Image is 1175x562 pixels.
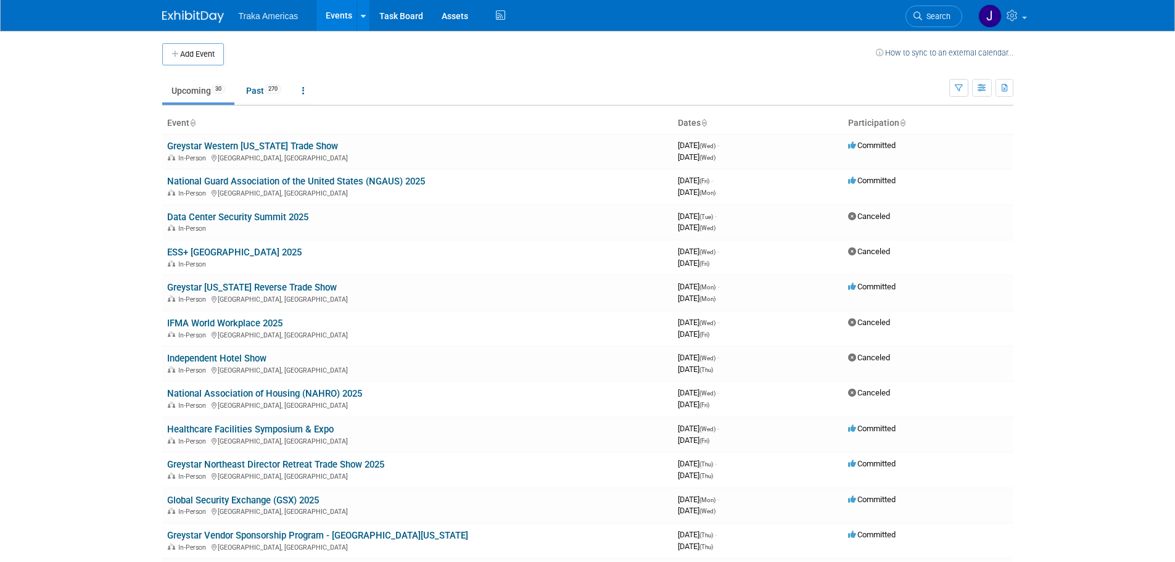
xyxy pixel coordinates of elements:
[848,318,890,327] span: Canceled
[699,437,709,444] span: (Fri)
[162,113,673,134] th: Event
[699,402,709,408] span: (Fri)
[678,212,717,221] span: [DATE]
[699,461,713,468] span: (Thu)
[699,355,715,362] span: (Wed)
[848,530,896,539] span: Committed
[717,495,719,504] span: -
[178,508,210,516] span: In-Person
[678,365,713,374] span: [DATE]
[678,471,713,480] span: [DATE]
[678,424,719,433] span: [DATE]
[699,331,709,338] span: (Fri)
[717,141,719,150] span: -
[701,118,707,128] a: Sort by Start Date
[168,508,175,514] img: In-Person Event
[237,79,291,102] a: Past270
[699,284,715,291] span: (Mon)
[168,225,175,231] img: In-Person Event
[265,85,281,94] span: 270
[167,388,362,399] a: National Association of Housing (NAHRO) 2025
[715,530,717,539] span: -
[178,473,210,481] span: In-Person
[699,143,715,149] span: (Wed)
[167,424,334,435] a: Healthcare Facilities Symposium & Expo
[167,365,668,374] div: [GEOGRAPHIC_DATA], [GEOGRAPHIC_DATA]
[699,154,715,161] span: (Wed)
[678,506,715,515] span: [DATE]
[167,400,668,410] div: [GEOGRAPHIC_DATA], [GEOGRAPHIC_DATA]
[678,353,719,362] span: [DATE]
[678,459,717,468] span: [DATE]
[162,43,224,65] button: Add Event
[699,249,715,255] span: (Wed)
[876,48,1013,57] a: How to sync to an external calendar...
[699,178,709,184] span: (Fri)
[678,388,719,397] span: [DATE]
[178,154,210,162] span: In-Person
[167,212,308,223] a: Data Center Security Summit 2025
[715,459,717,468] span: -
[178,189,210,197] span: In-Person
[717,353,719,362] span: -
[239,11,299,21] span: Traka Americas
[678,223,715,232] span: [DATE]
[168,437,175,444] img: In-Person Event
[717,247,719,256] span: -
[905,6,962,27] a: Search
[178,543,210,552] span: In-Person
[167,318,282,329] a: IFMA World Workplace 2025
[189,118,196,128] a: Sort by Event Name
[167,436,668,445] div: [GEOGRAPHIC_DATA], [GEOGRAPHIC_DATA]
[673,113,843,134] th: Dates
[699,497,715,503] span: (Mon)
[678,176,713,185] span: [DATE]
[678,188,715,197] span: [DATE]
[678,152,715,162] span: [DATE]
[168,543,175,550] img: In-Person Event
[848,495,896,504] span: Committed
[178,402,210,410] span: In-Person
[167,495,319,506] a: Global Security Exchange (GSX) 2025
[678,282,719,291] span: [DATE]
[848,282,896,291] span: Committed
[678,258,709,268] span: [DATE]
[699,426,715,432] span: (Wed)
[699,260,709,267] span: (Fri)
[167,188,668,197] div: [GEOGRAPHIC_DATA], [GEOGRAPHIC_DATA]
[678,247,719,256] span: [DATE]
[717,424,719,433] span: -
[178,295,210,304] span: In-Person
[162,10,224,23] img: ExhibitDay
[167,247,302,258] a: ESS+ [GEOGRAPHIC_DATA] 2025
[168,473,175,479] img: In-Person Event
[678,400,709,409] span: [DATE]
[168,331,175,337] img: In-Person Event
[848,176,896,185] span: Committed
[699,189,715,196] span: (Mon)
[167,294,668,304] div: [GEOGRAPHIC_DATA], [GEOGRAPHIC_DATA]
[167,329,668,339] div: [GEOGRAPHIC_DATA], [GEOGRAPHIC_DATA]
[699,508,715,514] span: (Wed)
[168,260,175,267] img: In-Person Event
[167,152,668,162] div: [GEOGRAPHIC_DATA], [GEOGRAPHIC_DATA]
[167,542,668,552] div: [GEOGRAPHIC_DATA], [GEOGRAPHIC_DATA]
[212,85,225,94] span: 30
[699,295,715,302] span: (Mon)
[178,366,210,374] span: In-Person
[167,471,668,481] div: [GEOGRAPHIC_DATA], [GEOGRAPHIC_DATA]
[678,318,719,327] span: [DATE]
[717,318,719,327] span: -
[978,4,1002,28] img: Jamie Saenz
[699,366,713,373] span: (Thu)
[167,353,266,364] a: Independent Hotel Show
[711,176,713,185] span: -
[678,495,719,504] span: [DATE]
[168,295,175,302] img: In-Person Event
[699,320,715,326] span: (Wed)
[848,353,890,362] span: Canceled
[678,329,709,339] span: [DATE]
[848,141,896,150] span: Committed
[699,543,713,550] span: (Thu)
[168,154,175,160] img: In-Person Event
